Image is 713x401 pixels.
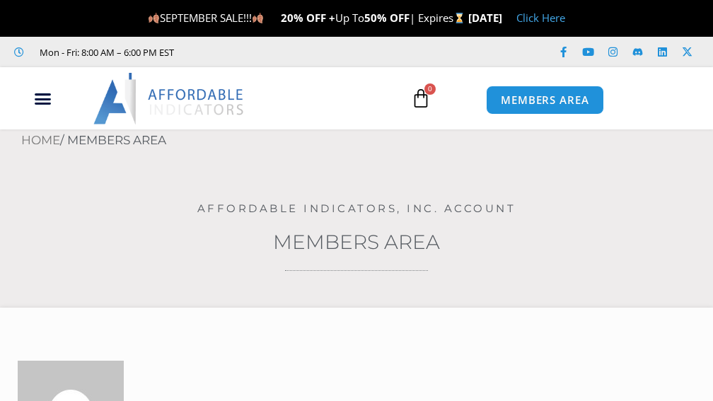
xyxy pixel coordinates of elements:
img: LogoAI | Affordable Indicators – NinjaTrader [93,73,245,124]
iframe: Customer reviews powered by Trustpilot [185,45,397,59]
span: MEMBERS AREA [501,95,589,105]
a: Home [21,133,60,147]
strong: 20% OFF + [281,11,335,25]
a: Affordable Indicators, Inc. Account [197,202,516,215]
div: Menu Toggle [8,86,79,112]
span: SEPTEMBER SALE!!! Up To | Expires [148,11,468,25]
a: Members Area [273,230,440,254]
img: ⌛ [454,13,465,23]
span: Mon - Fri: 8:00 AM – 6:00 PM EST [36,44,174,61]
strong: [DATE] [468,11,502,25]
img: 🍂 [149,13,159,23]
nav: Breadcrumb [21,129,713,152]
a: MEMBERS AREA [486,86,604,115]
strong: 50% OFF [364,11,410,25]
img: 🍂 [253,13,263,23]
span: 0 [424,83,436,95]
a: Click Here [516,11,565,25]
a: 0 [390,78,452,119]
